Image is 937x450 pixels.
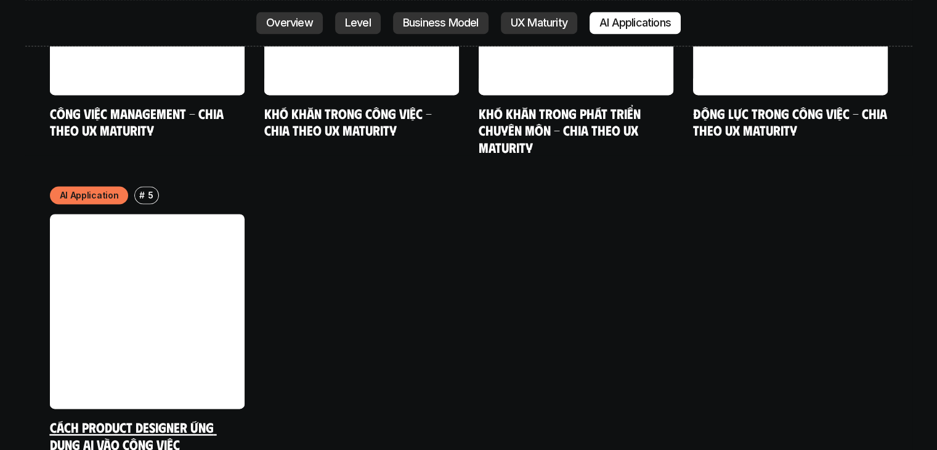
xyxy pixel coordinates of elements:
a: Khó khăn trong công việc - Chia theo UX Maturity [264,105,435,139]
a: Công việc Management - Chia theo UX maturity [50,105,227,139]
a: Động lực trong công việc - Chia theo UX Maturity [693,105,890,139]
a: Overview [256,12,323,35]
h6: # [139,190,145,200]
p: AI Application [60,189,119,202]
p: 5 [148,189,153,202]
a: Khó khăn trong phát triển chuyên môn - Chia theo UX Maturity [479,105,644,155]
